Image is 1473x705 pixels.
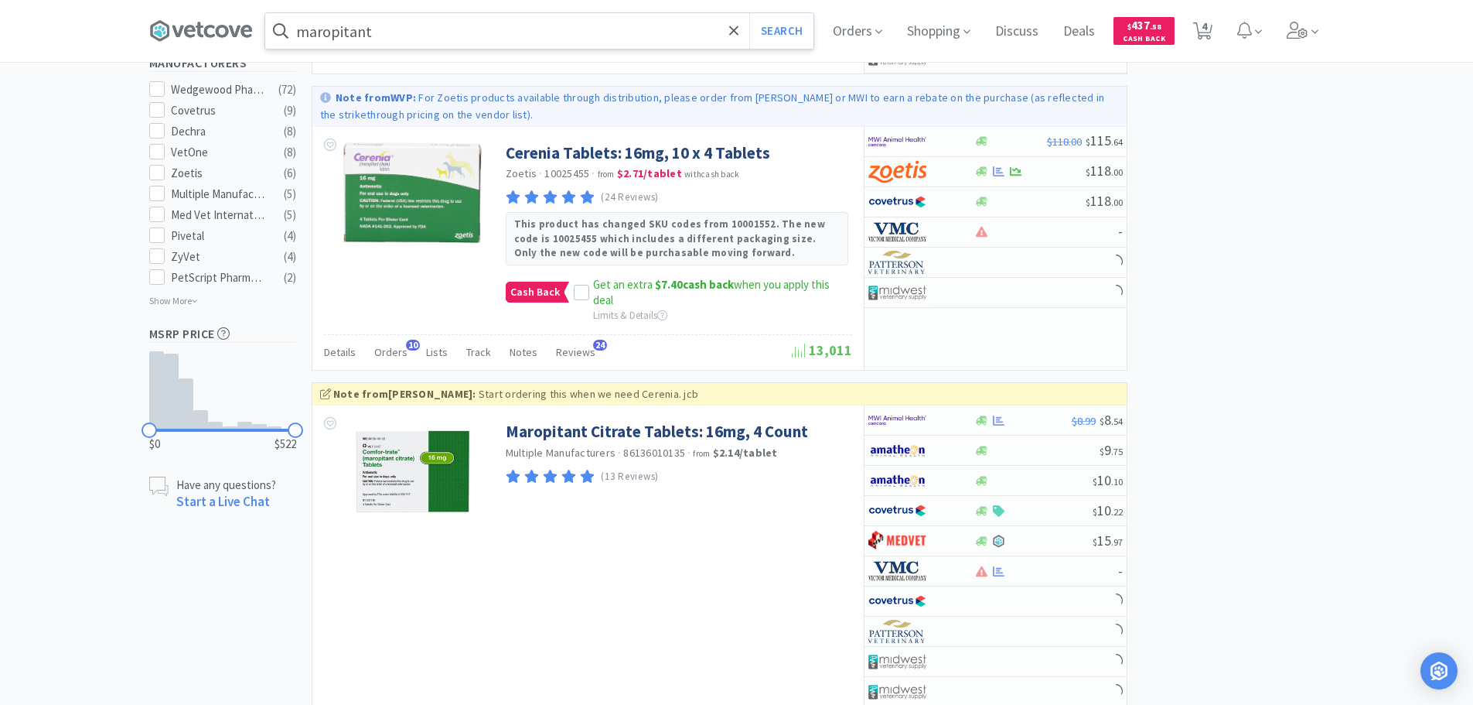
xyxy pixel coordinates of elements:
img: 1e924e8dc74e4b3a9c1fccb4071e4426_16.png [868,221,926,244]
div: Dechra [171,122,267,141]
div: ( 5 ) [284,185,296,204]
img: bdd3c0f4347043b9a893056ed883a29a_120.png [868,529,926,553]
img: 503fea65c19d4cf89d850c03c6bc3a36_209777.png [346,421,479,522]
span: $ [1086,197,1090,208]
span: 24 [593,340,607,351]
strong: Note from WVP : [336,91,416,104]
span: 13,011 [792,341,852,359]
span: $ [1093,536,1097,548]
input: Search by item, sku, manufacturer, ingredient, size... [265,13,813,49]
span: $ [1127,22,1131,32]
span: $ [1100,446,1104,457]
div: Covetrus [171,101,267,120]
h5: Manufacturers [149,54,296,72]
div: Start ordering this when we need Cerenia. jcb [320,385,1119,402]
img: 4dd14cff54a648ac9e977f0c5da9bc2e_5.png [868,680,926,703]
span: 10 [1093,471,1123,489]
span: 15 [1093,532,1123,549]
a: Deals [1057,25,1101,39]
strong: $2.14 / tablet [713,446,778,460]
span: 10 [406,340,420,351]
span: $7.40 [655,277,683,292]
span: Cash Back [1123,35,1165,45]
a: Multiple Manufacturers [506,446,616,460]
span: with cash back [684,169,739,180]
img: 77fca1acd8b6420a9015268ca798ef17_1.png [868,499,926,522]
div: Wedgewood Pharmacy [171,80,267,99]
img: f5e969b455434c6296c6d81ef179fa71_3.png [868,620,926,643]
div: Multiple Manufacturers [171,185,267,204]
div: ( 8 ) [284,143,296,162]
div: ( 5 ) [284,206,296,224]
p: For Zoetis products available through distribution, please order from [PERSON_NAME] or MWI to ear... [320,91,1105,121]
span: 8 [1100,411,1123,429]
span: . 10 [1111,476,1123,488]
span: $8.99 [1072,414,1096,428]
span: . 00 [1111,197,1123,208]
div: ( 4 ) [284,227,296,245]
span: 437 [1127,18,1161,33]
span: . 22 [1111,506,1123,518]
a: 4 [1187,26,1219,40]
div: ( 9 ) [284,101,296,120]
span: · [592,166,595,180]
span: $ [1086,166,1090,178]
img: f5e969b455434c6296c6d81ef179fa71_3.png [868,251,926,274]
div: ( 2 ) [284,269,296,287]
img: a673e5ab4e5e497494167fe422e9a3ab.png [868,160,926,183]
span: 115 [1086,132,1123,149]
span: . 54 [1111,416,1123,427]
p: Show More [149,289,198,308]
span: Track [466,345,491,359]
a: Start a Live Chat [176,493,270,510]
span: - [1118,562,1123,580]
div: PetScript Pharmacy Direct [171,269,267,287]
img: 77fca1acd8b6420a9015268ca798ef17_1.png [868,190,926,214]
span: . 64 [1111,136,1123,148]
div: ( 6 ) [284,164,296,183]
span: . 00 [1111,166,1123,178]
a: $437.58Cash Back [1113,10,1175,52]
a: Maropitant Citrate Tablets: 16mg, 4 Count [506,421,808,442]
p: (24 Reviews) [601,190,659,206]
img: f6b2451649754179b5b4e0c70c3f7cb0_2.png [868,409,926,432]
span: - [1118,222,1123,240]
span: Get an extra when you apply this deal [593,277,830,307]
div: Open Intercom Messenger [1420,652,1458,690]
span: $ [1093,506,1097,518]
img: 4dd14cff54a648ac9e977f0c5da9bc2e_5.png [868,281,926,304]
span: 10025455 [544,166,589,180]
span: Reviews [556,345,595,359]
a: Cerenia Tablets: 16mg, 10 x 4 Tablets [506,142,770,163]
span: 118 [1086,192,1123,210]
a: Discuss [989,25,1045,39]
span: . 97 [1111,536,1123,548]
div: Zoetis [171,164,267,183]
span: $0 [149,435,160,453]
div: ( 72 ) [278,80,296,99]
span: · [618,446,621,460]
img: 77fca1acd8b6420a9015268ca798ef17_1.png [868,590,926,613]
span: 9 [1100,441,1123,459]
div: Med Vet International Direct [171,206,267,224]
strong: cash back [655,277,734,292]
span: 10 [1093,501,1123,519]
div: ( 4 ) [284,248,296,266]
strong: $2.71 / tablet [617,166,682,180]
img: 3331a67d23dc422aa21b1ec98afbf632_11.png [868,439,926,462]
p: (13 Reviews) [601,469,659,485]
span: from [598,169,615,180]
img: cbb144a2ca8043359d5f4c7d2899ccd3_239319.jpeg [343,142,482,243]
button: Search [749,13,813,49]
span: Notes [510,345,537,359]
div: Pivetal [171,227,267,245]
span: . 75 [1111,446,1123,457]
strong: This product has changed SKU codes from 10001552. The new code is 10025455 which includes a diffe... [514,217,825,258]
p: Have any questions? [176,477,276,493]
span: · [687,446,690,460]
div: VetOne [171,143,267,162]
span: $ [1093,476,1097,488]
span: Details [324,345,356,359]
h5: MSRP Price [149,325,296,343]
span: from [693,448,710,459]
